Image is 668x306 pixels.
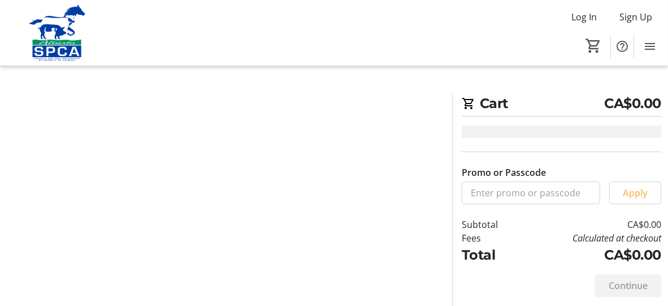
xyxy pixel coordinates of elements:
span: Log In [571,10,597,24]
span: Sign Up [619,10,652,24]
td: Calculated at checkout [519,231,661,245]
img: Alberta SPCA's Logo [7,5,107,61]
button: Log In [562,8,606,26]
td: Total [462,245,519,265]
button: Help [611,35,634,58]
button: Cart [583,36,604,56]
span: CA$0.00 [605,93,662,114]
td: CA$0.00 [519,218,661,231]
td: Fees [462,231,519,245]
td: CA$0.00 [519,245,661,265]
td: Subtotal [462,218,519,231]
span: Apply [623,186,648,200]
button: Sign Up [610,8,661,26]
button: Menu [639,35,661,58]
h2: Cart [462,93,661,117]
div: Cart is empty [462,126,661,166]
input: Enter promo or passcode [462,182,600,204]
button: Apply [609,182,661,204]
label: Promo or Passcode [462,166,546,179]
